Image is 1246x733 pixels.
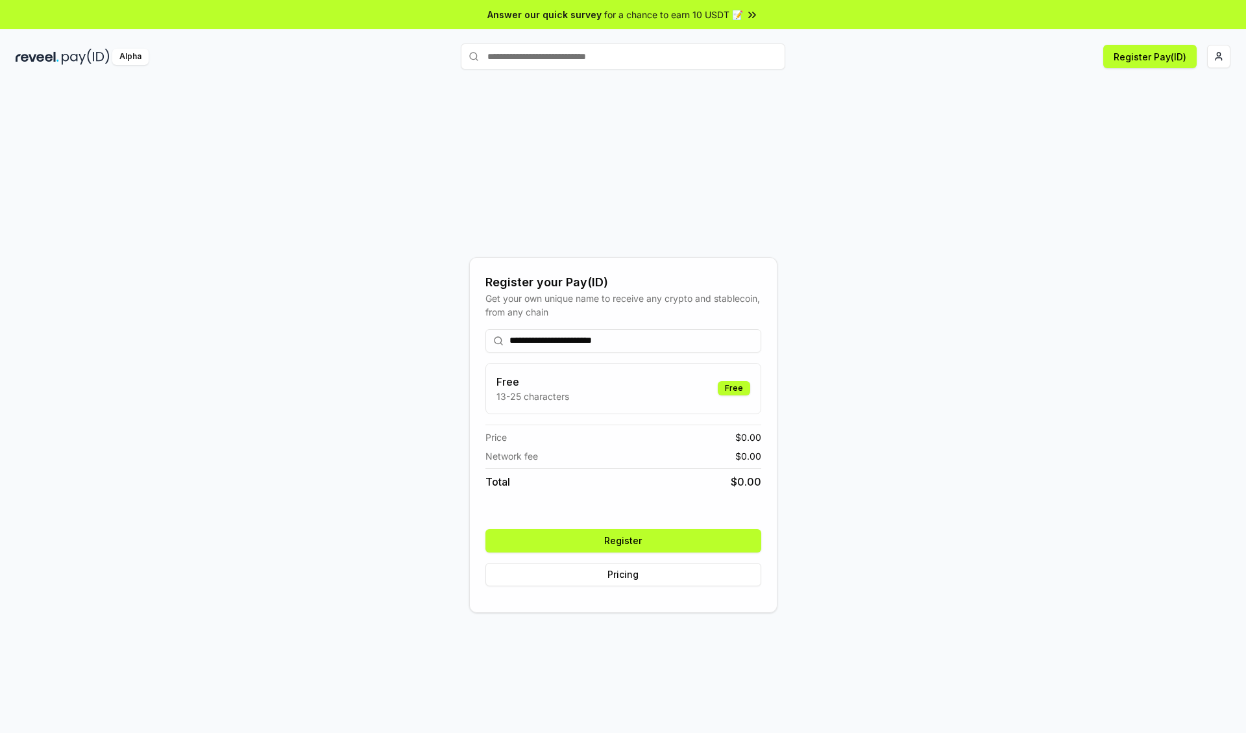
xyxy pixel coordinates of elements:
[485,563,761,586] button: Pricing
[1103,45,1197,68] button: Register Pay(ID)
[16,49,59,65] img: reveel_dark
[604,8,743,21] span: for a chance to earn 10 USDT 📝
[487,8,602,21] span: Answer our quick survey
[735,449,761,463] span: $ 0.00
[496,390,569,403] p: 13-25 characters
[485,292,761,319] div: Get your own unique name to receive any crypto and stablecoin, from any chain
[485,529,761,553] button: Register
[496,374,569,390] h3: Free
[735,430,761,444] span: $ 0.00
[731,474,761,490] span: $ 0.00
[485,474,510,490] span: Total
[718,381,750,395] div: Free
[62,49,110,65] img: pay_id
[485,430,507,444] span: Price
[112,49,149,65] div: Alpha
[485,449,538,463] span: Network fee
[485,273,761,292] div: Register your Pay(ID)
